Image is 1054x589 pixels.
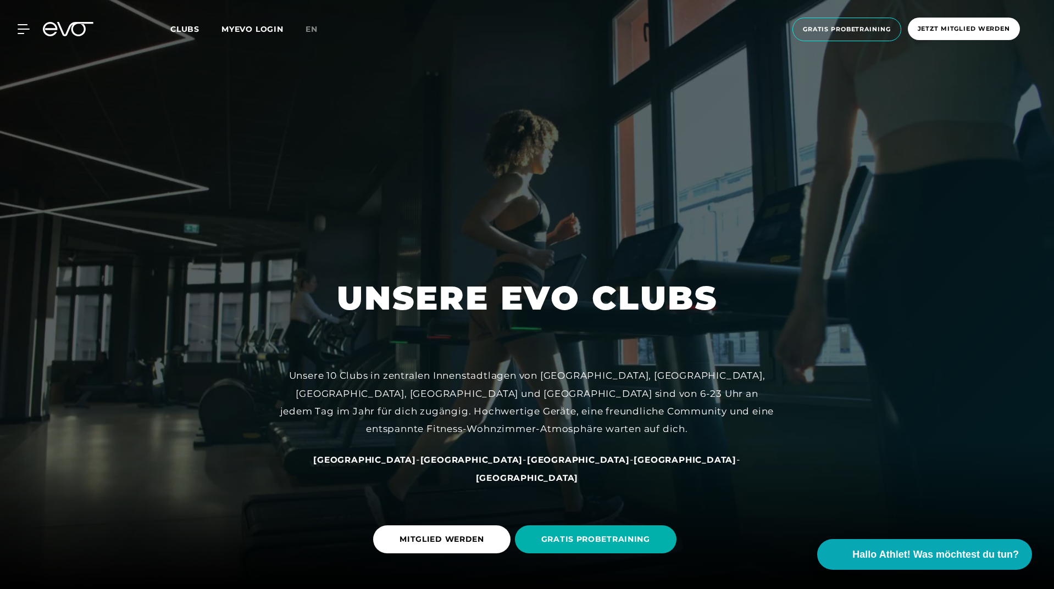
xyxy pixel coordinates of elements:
[170,24,199,34] span: Clubs
[634,455,736,465] span: [GEOGRAPHIC_DATA]
[420,455,523,465] span: [GEOGRAPHIC_DATA]
[280,451,774,486] div: - - - -
[280,367,774,437] div: Unsere 10 Clubs in zentralen Innenstadtlagen von [GEOGRAPHIC_DATA], [GEOGRAPHIC_DATA], [GEOGRAPHI...
[541,534,650,545] span: GRATIS PROBETRAINING
[918,24,1010,33] span: Jetzt Mitglied werden
[634,454,736,465] a: [GEOGRAPHIC_DATA]
[789,18,905,41] a: Gratis Probetraining
[476,473,579,483] span: [GEOGRAPHIC_DATA]
[400,534,484,545] span: MITGLIED WERDEN
[515,517,681,562] a: GRATIS PROBETRAINING
[337,277,718,319] h1: UNSERE EVO CLUBS
[527,455,630,465] span: [GEOGRAPHIC_DATA]
[420,454,523,465] a: [GEOGRAPHIC_DATA]
[221,24,284,34] a: MYEVO LOGIN
[373,517,515,562] a: MITGLIED WERDEN
[803,25,891,34] span: Gratis Probetraining
[817,539,1032,570] button: Hallo Athlet! Was möchtest du tun?
[476,472,579,483] a: [GEOGRAPHIC_DATA]
[306,24,318,34] span: en
[313,454,416,465] a: [GEOGRAPHIC_DATA]
[852,547,1019,562] span: Hallo Athlet! Was möchtest du tun?
[170,24,221,34] a: Clubs
[306,23,331,36] a: en
[527,454,630,465] a: [GEOGRAPHIC_DATA]
[313,455,416,465] span: [GEOGRAPHIC_DATA]
[905,18,1023,41] a: Jetzt Mitglied werden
